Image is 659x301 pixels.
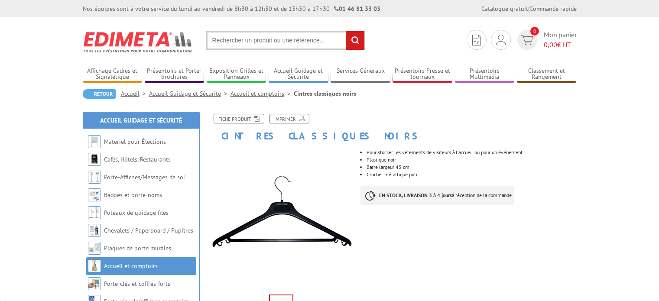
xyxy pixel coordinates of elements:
[88,135,101,148] img: Matériel pour Élections
[379,192,452,198] strong: EN STOCK, LIVRAISON 3 à 4 jours
[269,67,328,81] a: Accueil Guidage et Sécurité
[496,35,506,45] img: devis rapide
[104,209,169,217] a: Poteaux de guidage files
[214,114,264,123] a: Fiche produit
[88,153,101,166] img: Cafés, Hôtels, Restaurants
[88,171,101,184] img: Porte-Affiches/Messages de sol
[83,89,116,99] a: Retour
[455,67,515,81] a: Présentoirs Multimédia
[331,67,390,81] a: Services Généraux
[88,224,101,237] img: Chevalets / Paperboard / Pupitres
[230,90,294,97] a: Accueil et comptoirs
[367,172,576,177] li: Crochet métallique poli
[367,165,576,170] li: Barre largeur 45 cm
[294,89,356,98] li: Cintres classiques noirs
[529,5,577,13] a: Commande rapide
[206,31,365,50] input: Rechercher un produit ou une référence...
[544,40,557,49] span: 0,00
[208,146,354,291] img: vestiaires_vp373.jpg
[104,280,170,288] a: Porte-clés et coffres-forts
[104,244,171,252] a: Plaques de porte murales
[207,67,266,81] a: Exposition Grilles et Panneaux
[121,90,149,97] a: Accueil
[145,67,205,81] a: Présentoirs et Porte-brochures
[367,150,576,155] li: Pour stocker les vêtements de visiteurs à l'accueil ou pour un événement
[104,227,193,234] a: Chevalets / Paperboard / Pupitres
[334,5,380,13] strong: 01 46 81 33 03
[104,155,171,163] a: Cafés, Hôtels, Restaurants
[515,30,577,50] a: devis rapide 0 Mon panier 0,00€ HT
[360,186,514,205] p: à réception de la commande
[104,138,166,146] a: Matériel pour Élections
[472,35,481,45] img: devis rapide
[481,5,528,13] a: Catalogue gratuit
[149,90,230,97] a: Accueil Guidage et Sécurité
[530,27,539,36] span: 0
[346,31,364,50] input: rechercher
[521,35,533,45] img: devis rapide
[88,242,101,255] img: Plaques de porte murales
[367,157,576,162] li: Plastique noir
[104,262,158,270] a: Accueil et comptoirs
[544,40,577,50] span: € HT
[104,173,185,181] a: Porte-Affiches/Messages de sol
[88,206,101,219] img: Poteaux de guidage files
[88,259,101,272] img: Accueil et comptoirs
[88,277,101,290] img: Porte-clés et coffres-forts
[104,191,162,199] a: Badges et porte-noms
[83,4,380,13] div: Nos équipes sont à votre service du lundi au vendredi de 8h30 à 12h30 et de 13h30 à 17h30
[88,188,101,201] img: Badges et porte-noms
[100,117,182,124] a: Accueil Guidage et Sécurité
[544,30,577,50] span: Mon panier
[393,67,452,81] a: Présentoirs Presse et Journaux
[269,114,309,123] a: Imprimer
[83,67,143,81] a: Affichage Cadres et Signalétique
[517,67,577,81] a: Classement et Rangement
[83,26,193,58] img: Edimeta
[481,4,577,13] div: |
